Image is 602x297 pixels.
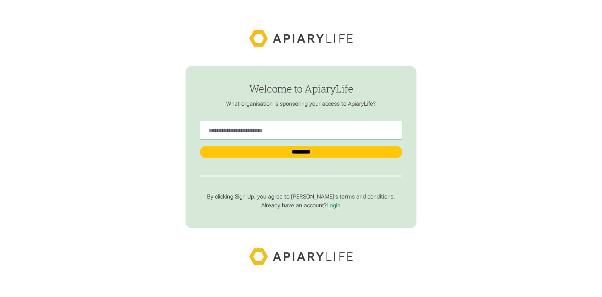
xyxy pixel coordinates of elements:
h1: Welcome to ApiaryLife [200,83,402,94]
p: Already have an account? [200,202,402,209]
a: Login [326,202,340,209]
p: By clicking Sign Up, you agree to [PERSON_NAME]’s terms and conditions. [200,193,402,201]
p: What organisation is sponsoring your access to ApiaryLife? [200,100,402,108]
form: find-employer [186,66,416,228]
